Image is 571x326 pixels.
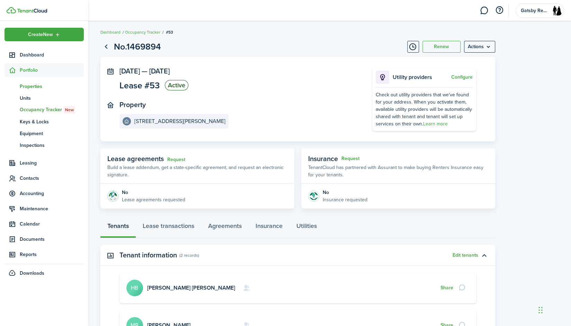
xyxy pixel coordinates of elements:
img: Agreement e-sign [107,191,118,202]
menu-btn: Actions [464,41,495,53]
span: Dashboard [20,51,84,59]
span: Portfolio [20,67,84,74]
span: #53 [166,29,173,35]
a: Insurance [249,217,289,238]
span: Documents [20,236,84,243]
p: Utility providers [393,73,449,81]
button: Timeline [407,41,419,53]
panel-main-title: Property [119,101,146,109]
button: Configure [451,74,473,80]
button: Open resource center [493,5,505,16]
span: — [142,66,148,76]
a: Properties [5,80,84,92]
panel-main-title: Tenant information [119,251,177,259]
span: Properties [20,83,84,90]
button: Toggle accordion [478,249,490,261]
button: Share [440,285,453,291]
span: Equipment [20,130,84,137]
a: Keys & Locks [5,116,84,127]
div: Check out utility providers that we've found for your address. When you activate them, available ... [376,91,473,127]
a: Lease transactions [136,217,201,238]
panel-main-subtitle: (2 records) [179,252,199,258]
span: Keys & Locks [20,118,84,125]
a: Equipment [5,127,84,139]
span: Inspections [20,142,84,149]
img: Insurance protection [308,191,319,202]
span: Reports [20,251,84,258]
a: Dashboard [5,48,84,62]
span: New [65,107,74,113]
span: Leasing [20,159,84,167]
button: Open menu [5,28,84,41]
a: Occupancy Tracker [125,29,160,35]
span: Units [20,95,84,102]
a: Units [5,92,84,104]
button: Request [341,156,359,161]
a: Messaging [478,2,491,19]
span: Insurance [308,153,338,164]
div: Drag [538,300,543,320]
span: Lease agreements [107,153,164,164]
a: Go back [100,41,112,53]
h1: No.1469894 [114,40,161,53]
a: Request [167,157,185,162]
button: Renew [422,41,461,53]
a: Dashboard [100,29,121,35]
a: Occupancy TrackerNew [5,104,84,116]
avatar-text: HB [126,280,143,296]
button: Edit tenants [453,253,478,258]
a: Learn more [423,120,448,127]
span: Maintenance [20,205,84,212]
span: Calendar [20,220,84,228]
span: Gatsby Real Estate, LLC [521,8,548,13]
p: TenantCloud has partnered with Assurant to make buying Renters Insurance easy for your tenants. [308,164,488,178]
status: Active [165,80,188,90]
a: Reports [5,248,84,261]
div: No [122,189,185,196]
span: Downloads [20,270,44,277]
span: Lease #53 [119,81,160,90]
a: Inspections [5,139,84,151]
span: [DATE] [149,66,170,76]
p: Lease agreements requested [122,196,185,203]
iframe: Chat Widget [536,293,571,326]
span: Accounting [20,190,84,197]
a: [PERSON_NAME] [PERSON_NAME] [147,284,235,292]
span: [DATE] [119,66,140,76]
button: Open menu [464,41,495,53]
span: Create New [28,32,53,37]
p: Build a lease addendum, get a state-specific agreement, and request an electronic signature. [107,164,287,178]
img: TenantCloud [17,9,47,13]
img: TenantCloud [7,7,16,14]
span: Contacts [20,175,84,182]
img: Gatsby Real Estate, LLC [551,5,562,16]
a: Utilities [289,217,324,238]
div: No [323,189,367,196]
a: Agreements [201,217,249,238]
span: Occupancy Tracker [20,106,84,114]
e-details-info-title: [STREET_ADDRESS][PERSON_NAME] [134,118,225,124]
p: Insurance requested [323,196,367,203]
